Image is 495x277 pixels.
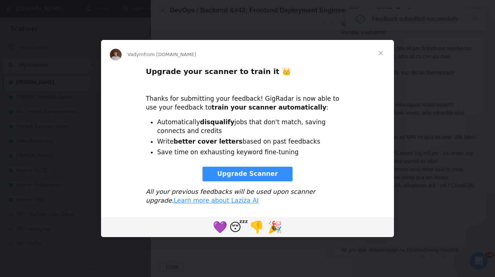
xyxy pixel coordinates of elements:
span: from [DOMAIN_NAME] [144,52,196,57]
img: Profile image for Vadym [110,49,122,60]
b: disqualify [200,118,234,126]
span: Upgrade Scanner [217,170,278,177]
span: sleeping reaction [229,218,247,236]
span: 😴 [229,220,248,234]
span: 1 reaction [247,218,266,236]
span: 💜 [213,220,227,234]
span: purple heart reaction [211,218,229,236]
span: Close [368,40,394,66]
li: Automatically jobs that don't match, saving connects and credits [157,118,349,136]
div: Thanks for submitting your feedback! GigRadar is now able to use your feedback to : [146,86,349,112]
b: train your scanner automatically [212,104,327,111]
span: tada reaction [266,218,284,236]
a: Upgrade Scanner [202,167,293,181]
li: Write based on past feedbacks [157,137,349,146]
span: 👎 [249,220,264,234]
b: Upgrade your scanner to train it 👑 [146,67,291,76]
span: 🎉 [268,220,282,234]
b: better cover letters [174,138,242,145]
span: Vadym [127,52,144,57]
i: All your previous feedbacks will be used upon scanner upgrade. [146,188,315,204]
a: Learn more about Laziza AI [174,197,259,204]
li: Save time on exhausting keyword fine-tuning [157,148,349,157]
